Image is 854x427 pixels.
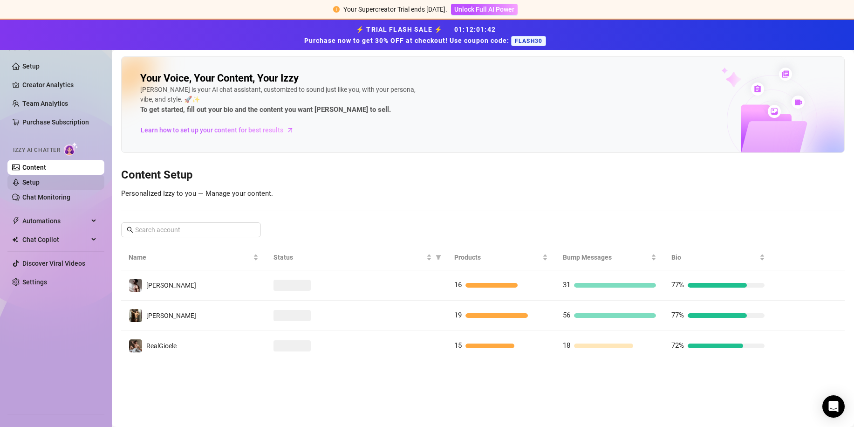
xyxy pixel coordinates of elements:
[22,164,46,171] a: Content
[304,26,550,44] strong: ⚡ TRIAL FLASH SALE ⚡
[343,6,447,13] span: Your Supercreator Trial ends [DATE].
[671,281,684,289] span: 77%
[22,232,89,247] span: Chat Copilot
[129,339,142,352] img: RealGioele
[671,311,684,319] span: 77%
[22,193,70,201] a: Chat Monitoring
[22,179,40,186] a: Setup
[451,6,518,13] a: Unlock Full AI Power
[146,312,196,319] span: [PERSON_NAME]
[135,225,248,235] input: Search account
[22,278,47,286] a: Settings
[22,77,97,92] a: Creator Analytics
[451,4,518,15] button: Unlock Full AI Power
[22,115,97,130] a: Purchase Subscription
[12,217,20,225] span: thunderbolt
[121,168,845,183] h3: Content Setup
[22,100,68,107] a: Team Analytics
[129,309,142,322] img: Bruno
[12,236,18,243] img: Chat Copilot
[121,245,266,270] th: Name
[146,282,196,289] span: [PERSON_NAME]
[146,342,177,350] span: RealGioele
[13,146,60,155] span: Izzy AI Chatter
[563,341,570,350] span: 18
[563,311,570,319] span: 56
[671,341,684,350] span: 72%
[22,62,40,70] a: Setup
[555,245,664,270] th: Bump Messages
[454,6,514,13] span: Unlock Full AI Power
[64,142,78,156] img: AI Chatter
[563,252,649,262] span: Bump Messages
[333,6,340,13] span: exclamation-circle
[304,37,511,44] strong: Purchase now to get 30% OFF at checkout! Use coupon code:
[434,250,443,264] span: filter
[140,85,420,116] div: [PERSON_NAME] is your AI chat assistant, customized to sound just like you, with your persona, vi...
[286,125,295,135] span: arrow-right
[454,281,462,289] span: 16
[700,57,844,152] img: ai-chatter-content-library-cLFOSyPT.png
[454,341,462,350] span: 15
[511,36,546,46] span: FLASH30
[447,245,555,270] th: Products
[454,26,496,33] span: 01 : 12 : 01 : 42
[140,123,301,138] a: Learn how to set up your content for best results
[454,252,540,262] span: Products
[822,395,845,418] div: Open Intercom Messenger
[140,72,299,85] h2: Your Voice, Your Content, Your Izzy
[22,213,89,228] span: Automations
[436,255,441,260] span: filter
[121,189,273,198] span: Personalized Izzy to you — Manage your content.
[129,252,251,262] span: Name
[266,245,447,270] th: Status
[671,252,758,262] span: Bio
[273,252,424,262] span: Status
[22,260,85,267] a: Discover Viral Videos
[141,125,283,135] span: Learn how to set up your content for best results
[454,311,462,319] span: 19
[129,279,142,292] img: Johnnyrichs
[563,281,570,289] span: 31
[127,227,133,233] span: search
[664,245,772,270] th: Bio
[140,105,391,114] strong: To get started, fill out your bio and the content you want [PERSON_NAME] to sell.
